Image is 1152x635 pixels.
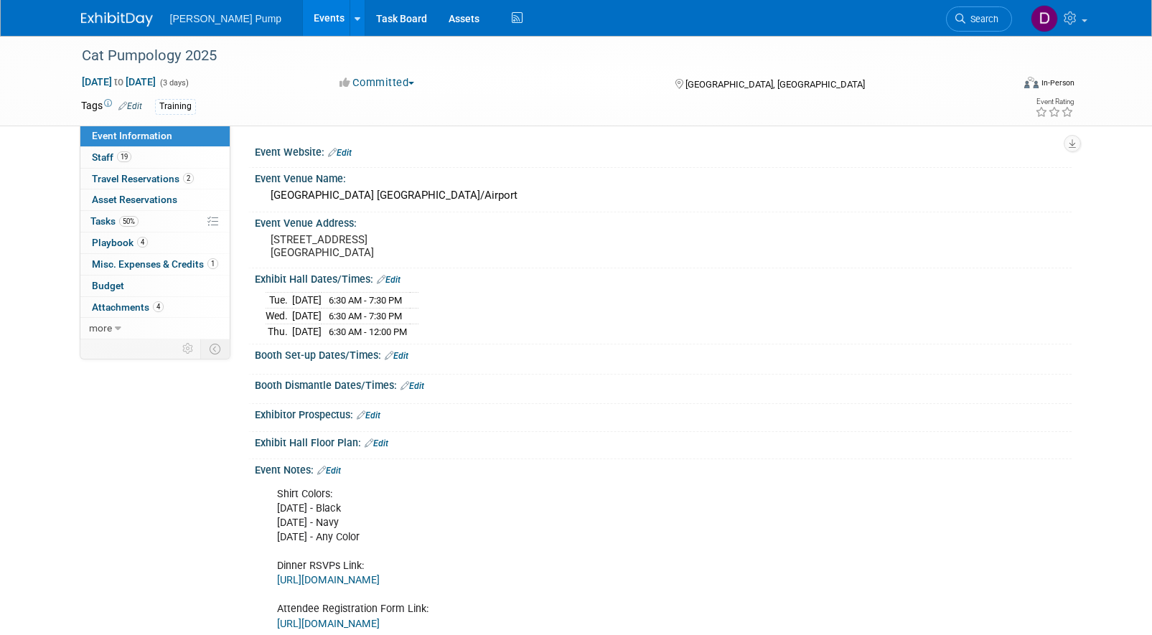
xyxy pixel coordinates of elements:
a: more [80,318,230,339]
span: [GEOGRAPHIC_DATA], [GEOGRAPHIC_DATA] [685,79,865,90]
span: (3 days) [159,78,189,88]
span: Travel Reservations [92,173,194,184]
div: Exhibit Hall Floor Plan: [255,432,1072,451]
span: 4 [137,237,148,248]
a: Search [946,6,1012,32]
div: Event Venue Address: [255,212,1072,230]
div: Booth Set-up Dates/Times: [255,344,1072,363]
span: [DATE] [DATE] [81,75,156,88]
span: more [89,322,112,334]
a: Edit [328,148,352,158]
a: Attachments4 [80,297,230,318]
a: Tasks50% [80,211,230,232]
a: Playbook4 [80,232,230,253]
div: Training [155,99,196,114]
span: Misc. Expenses & Credits [92,258,218,270]
a: Budget [80,276,230,296]
span: 50% [119,216,139,227]
span: 6:30 AM - 12:00 PM [329,326,407,337]
td: [DATE] [292,309,322,324]
a: Edit [118,101,142,111]
span: Staff [92,151,131,163]
span: 4 [153,301,164,312]
a: [URL][DOMAIN_NAME] [277,618,380,630]
div: Booth Dismantle Dates/Times: [255,375,1072,393]
span: [PERSON_NAME] Pump [170,13,282,24]
a: Edit [377,275,401,285]
td: Tags [81,98,142,115]
a: Edit [357,410,380,420]
span: Attachments [92,301,164,313]
td: Thu. [266,324,292,339]
div: Event Rating [1035,98,1074,105]
span: Budget [92,280,124,291]
td: Wed. [266,309,292,324]
a: Edit [385,351,408,361]
div: Event Format [927,75,1075,96]
a: Edit [365,438,388,448]
a: Event Information [80,126,230,146]
span: 1 [207,258,218,269]
a: [URL][DOMAIN_NAME] [277,574,380,586]
img: ExhibitDay [81,12,153,27]
span: Search [965,14,998,24]
td: Toggle Event Tabs [200,339,230,358]
img: Del Ritz [1031,5,1058,32]
div: Exhibitor Prospectus: [255,404,1072,423]
span: Event Information [92,130,172,141]
a: Travel Reservations2 [80,169,230,189]
td: [DATE] [292,324,322,339]
a: Asset Reservations [80,189,230,210]
a: Staff19 [80,147,230,168]
div: Cat Pumpology 2025 [77,43,991,69]
span: 6:30 AM - 7:30 PM [329,311,402,321]
td: [DATE] [292,293,322,309]
a: Misc. Expenses & Credits1 [80,254,230,275]
span: 2 [183,173,194,184]
div: Event Venue Name: [255,168,1072,186]
span: 6:30 AM - 7:30 PM [329,295,402,306]
td: Tue. [266,293,292,309]
span: Asset Reservations [92,194,177,205]
span: 19 [117,151,131,162]
pre: [STREET_ADDRESS] [GEOGRAPHIC_DATA] [271,233,579,259]
span: to [112,76,126,88]
span: Tasks [90,215,139,227]
div: [GEOGRAPHIC_DATA] [GEOGRAPHIC_DATA]/Airport [266,184,1061,207]
td: Personalize Event Tab Strip [176,339,201,358]
div: Event Notes: [255,459,1072,478]
span: Playbook [92,237,148,248]
div: In-Person [1041,77,1074,88]
a: Edit [401,381,424,391]
a: Edit [317,466,341,476]
div: Exhibit Hall Dates/Times: [255,268,1072,287]
div: Event Website: [255,141,1072,160]
button: Committed [334,75,420,90]
img: Format-Inperson.png [1024,77,1039,88]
